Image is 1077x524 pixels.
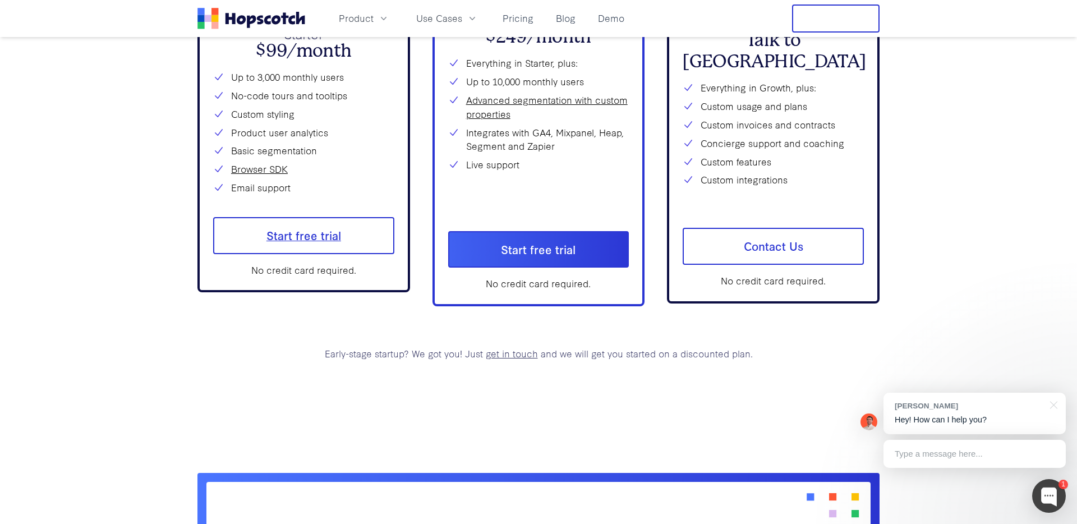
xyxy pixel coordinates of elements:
li: No-code tours and tooltips [213,89,394,103]
li: Concierge support and coaching [683,136,864,150]
li: Up to 3,000 monthly users [213,70,394,84]
span: Product [339,11,374,25]
a: Blog [551,9,580,27]
h2: Talk to [GEOGRAPHIC_DATA] [683,30,864,73]
li: Product user analytics [213,126,394,140]
div: No credit card required. [213,263,394,277]
div: No credit card required. [448,277,629,291]
li: Everything in Starter, plus: [448,56,629,70]
div: [PERSON_NAME] [895,401,1043,411]
a: Demo [593,9,629,27]
a: Start free trial [213,217,394,254]
a: Browser SDK [231,162,288,176]
li: Up to 10,000 monthly users [448,75,629,89]
li: Custom styling [213,107,394,121]
a: Pricing [498,9,538,27]
img: Mark Spera [860,413,877,430]
li: Custom integrations [683,173,864,187]
div: Type a message here... [883,440,1066,468]
li: Custom invoices and contracts [683,118,864,132]
a: get in touch [486,347,538,360]
div: No credit card required. [683,274,864,288]
div: 1 [1058,480,1068,489]
li: Integrates with GA4, Mixpanel, Heap, Segment and Zapier [448,126,629,154]
button: Use Cases [409,9,485,27]
button: Product [332,9,396,27]
a: Contact Us [683,228,864,265]
a: Start free trial [448,231,629,268]
p: Early-stage startup? We got you! Just and we will get you started on a discounted plan. [197,347,880,361]
li: Live support [448,158,629,172]
button: Free Trial [792,4,880,33]
li: Basic segmentation [213,144,394,158]
h2: $249/month [448,26,629,48]
li: Email support [213,181,394,195]
li: Everything in Growth, plus: [683,81,864,95]
span: Use Cases [416,11,462,25]
a: Advanced segmentation with custom properties [466,93,629,121]
li: Custom usage and plans [683,99,864,113]
h2: $99/month [213,40,394,62]
p: Hey! How can I help you? [895,414,1055,426]
li: Custom features [683,155,864,169]
a: Home [197,8,305,29]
